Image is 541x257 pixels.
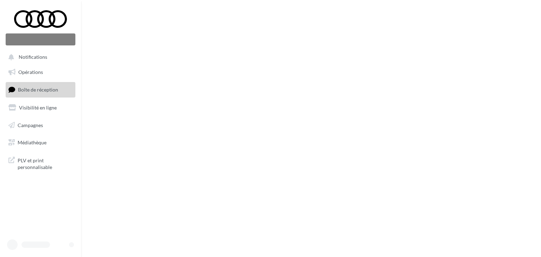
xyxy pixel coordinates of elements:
[18,122,43,128] span: Campagnes
[18,156,73,171] span: PLV et print personnalisable
[4,118,77,133] a: Campagnes
[18,69,43,75] span: Opérations
[19,105,57,111] span: Visibilité en ligne
[4,135,77,150] a: Médiathèque
[6,33,75,45] div: Nouvelle campagne
[4,100,77,115] a: Visibilité en ligne
[19,54,47,60] span: Notifications
[18,139,46,145] span: Médiathèque
[4,65,77,80] a: Opérations
[4,82,77,97] a: Boîte de réception
[4,153,77,174] a: PLV et print personnalisable
[18,87,58,93] span: Boîte de réception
